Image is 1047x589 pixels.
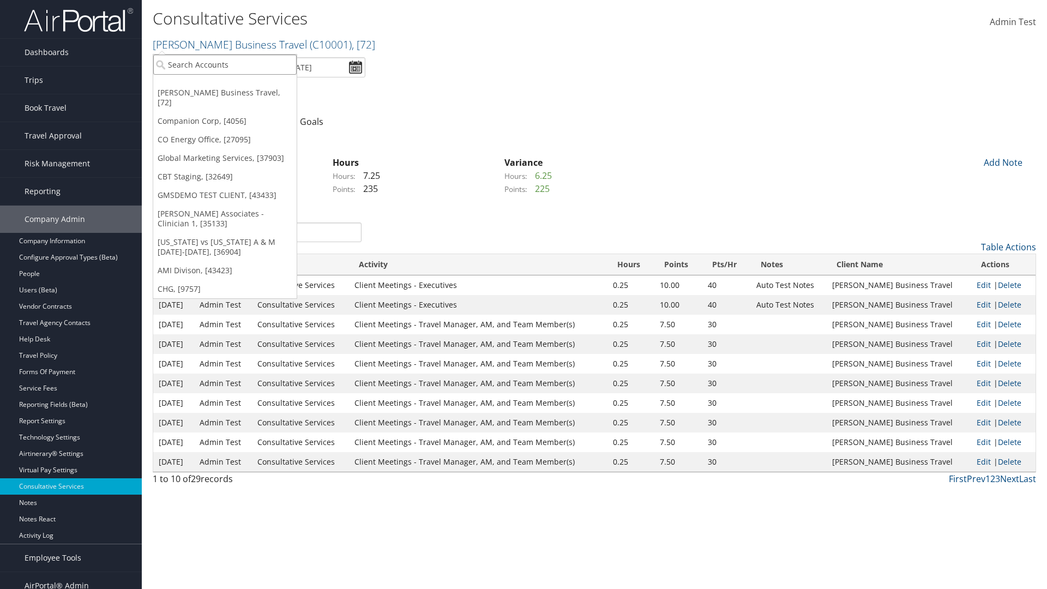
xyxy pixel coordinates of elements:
[971,374,1036,393] td: |
[702,254,751,275] th: Pts/Hr
[607,295,654,315] td: 0.25
[702,413,751,432] td: 30
[504,171,527,182] label: Hours:
[349,295,607,315] td: Client Meetings - Executives
[654,393,702,413] td: 7.50
[529,183,550,195] span: 225
[607,275,654,295] td: 0.25
[654,275,702,295] td: 10.00
[607,354,654,374] td: 0.25
[252,354,349,374] td: Consultative Services
[751,275,827,295] td: Auto Test Notes
[607,393,654,413] td: 0.25
[971,254,1036,275] th: Actions
[702,432,751,452] td: 30
[153,186,297,205] a: GMSDEMO TEST CLIENT, [43433]
[349,393,607,413] td: Client Meetings - Travel Manager, AM, and Team Member(s)
[352,37,375,52] span: , [ 72 ]
[702,315,751,334] td: 30
[990,5,1036,39] a: Admin Test
[153,130,297,149] a: CO Energy Office, [27095]
[985,473,990,485] a: 1
[504,157,543,169] strong: Variance
[654,413,702,432] td: 7.50
[349,452,607,472] td: Client Meetings - Travel Manager, AM, and Team Member(s)
[153,315,194,334] td: [DATE]
[967,473,985,485] a: Prev
[827,354,971,374] td: [PERSON_NAME] Business Travel
[25,206,85,233] span: Company Admin
[153,112,297,130] a: Companion Corp, [4056]
[194,295,252,315] td: Admin Test
[702,354,751,374] td: 30
[998,299,1021,310] a: Delete
[25,94,67,122] span: Book Travel
[504,184,527,195] label: Points:
[971,452,1036,472] td: |
[252,432,349,452] td: Consultative Services
[971,432,1036,452] td: |
[1000,473,1019,485] a: Next
[333,157,359,169] strong: Hours
[153,374,194,393] td: [DATE]
[252,374,349,393] td: Consultative Services
[25,178,61,205] span: Reporting
[654,334,702,354] td: 7.50
[153,334,194,354] td: [DATE]
[349,334,607,354] td: Client Meetings - Travel Manager, AM, and Team Member(s)
[949,473,967,485] a: First
[654,452,702,472] td: 7.50
[333,184,356,195] label: Points:
[153,354,194,374] td: [DATE]
[349,315,607,334] td: Client Meetings - Travel Manager, AM, and Team Member(s)
[827,452,971,472] td: [PERSON_NAME] Business Travel
[977,339,991,349] a: Edit
[827,374,971,393] td: [PERSON_NAME] Business Travel
[751,295,827,315] td: Auto Test Notes
[194,393,252,413] td: Admin Test
[971,295,1036,315] td: |
[252,295,349,315] td: Consultative Services
[194,334,252,354] td: Admin Test
[702,275,751,295] td: 40
[998,417,1021,428] a: Delete
[349,432,607,452] td: Client Meetings - Travel Manager, AM, and Team Member(s)
[702,393,751,413] td: 30
[607,334,654,354] td: 0.25
[252,254,349,275] th: Category: activate to sort column ascending
[153,83,297,112] a: [PERSON_NAME] Business Travel, [72]
[252,393,349,413] td: Consultative Services
[25,122,82,149] span: Travel Approval
[349,354,607,374] td: Client Meetings - Travel Manager, AM, and Team Member(s)
[25,544,81,572] span: Employee Tools
[153,7,742,30] h1: Consultative Services
[827,254,971,275] th: Client Name
[529,170,552,182] span: 6.25
[191,473,201,485] span: 29
[153,261,297,280] a: AMI Divison, [43423]
[977,456,991,467] a: Edit
[977,378,991,388] a: Edit
[827,275,971,295] td: [PERSON_NAME] Business Travel
[654,374,702,393] td: 7.50
[153,432,194,452] td: [DATE]
[607,452,654,472] td: 0.25
[607,315,654,334] td: 0.25
[300,116,323,128] a: Goals
[153,55,297,75] input: Search Accounts
[971,354,1036,374] td: |
[981,241,1036,253] a: Table Actions
[827,334,971,354] td: [PERSON_NAME] Business Travel
[252,334,349,354] td: Consultative Services
[194,413,252,432] td: Admin Test
[998,339,1021,349] a: Delete
[702,452,751,472] td: 30
[976,156,1028,169] div: Add Note
[349,254,607,275] th: Activity: activate to sort column ascending
[977,358,991,369] a: Edit
[310,37,352,52] span: ( C10001 )
[194,432,252,452] td: Admin Test
[252,413,349,432] td: Consultative Services
[998,280,1021,290] a: Delete
[252,452,349,472] td: Consultative Services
